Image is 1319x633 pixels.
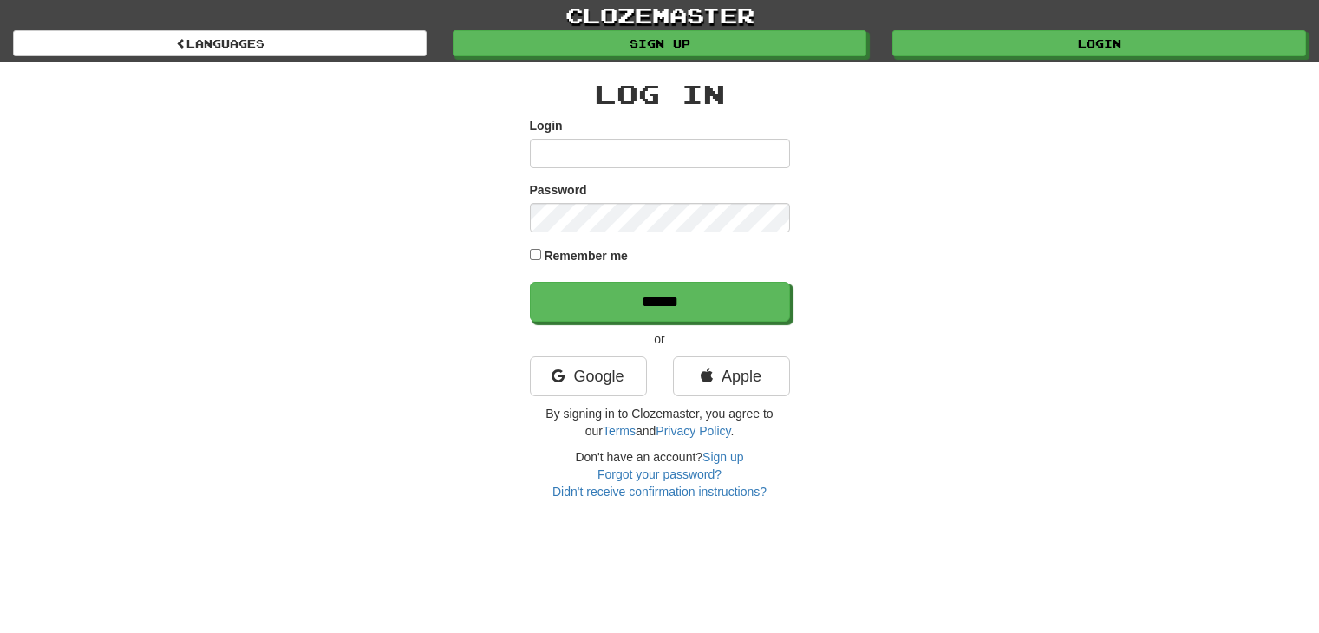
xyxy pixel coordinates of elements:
[673,356,790,396] a: Apple
[603,424,636,438] a: Terms
[530,80,790,108] h2: Log In
[552,485,767,499] a: Didn't receive confirmation instructions?
[530,448,790,500] div: Don't have an account?
[13,30,427,56] a: Languages
[530,405,790,440] p: By signing in to Clozemaster, you agree to our and .
[656,424,730,438] a: Privacy Policy
[453,30,866,56] a: Sign up
[597,467,722,481] a: Forgot your password?
[530,330,790,348] p: or
[530,181,587,199] label: Password
[544,247,628,264] label: Remember me
[892,30,1306,56] a: Login
[530,356,647,396] a: Google
[702,450,743,464] a: Sign up
[530,117,563,134] label: Login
